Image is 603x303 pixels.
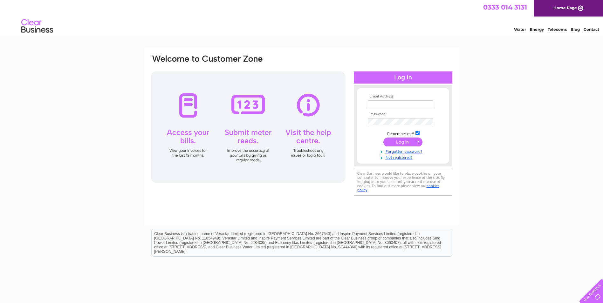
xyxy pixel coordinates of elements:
[530,27,544,32] a: Energy
[357,184,439,192] a: cookies policy
[21,17,53,36] img: logo.png
[368,154,440,160] a: Not registered?
[548,27,567,32] a: Telecoms
[366,112,440,117] th: Password:
[368,148,440,154] a: Forgotten password?
[366,130,440,136] td: Remember me?
[366,94,440,99] th: Email Address:
[584,27,599,32] a: Contact
[514,27,526,32] a: Water
[483,3,527,11] a: 0333 014 3131
[354,168,452,196] div: Clear Business would like to place cookies on your computer to improve your experience of the sit...
[152,3,452,31] div: Clear Business is a trading name of Verastar Limited (registered in [GEOGRAPHIC_DATA] No. 3667643...
[571,27,580,32] a: Blog
[383,138,422,146] input: Submit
